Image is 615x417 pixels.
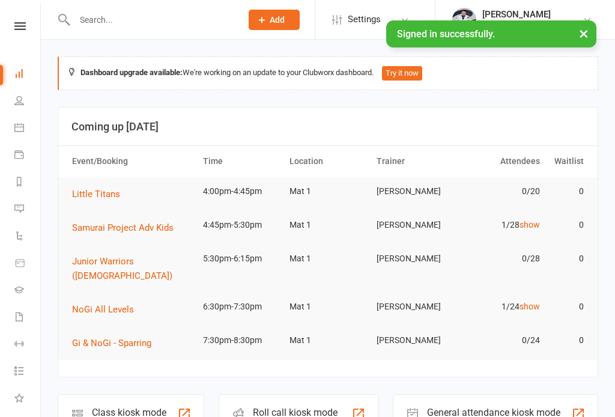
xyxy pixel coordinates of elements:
td: 0/28 [458,245,545,273]
th: Location [284,146,371,177]
a: What's New [14,386,41,413]
td: [PERSON_NAME] [371,211,458,239]
span: NoGi All Levels [72,304,134,315]
td: 1/28 [458,211,545,239]
div: [PERSON_NAME] [482,9,583,20]
input: Search... [71,11,233,28]
td: 0 [545,245,589,273]
td: [PERSON_NAME] [371,293,458,321]
button: Junior Warriors ([DEMOGRAPHIC_DATA]) [72,254,192,283]
td: Mat 1 [284,211,371,239]
span: Settings [348,6,381,33]
a: People [14,88,41,115]
span: Gi & NoGi - Sparring [72,338,151,349]
td: Mat 1 [284,293,371,321]
td: 4:45pm-5:30pm [198,211,285,239]
td: 7:30pm-8:30pm [198,326,285,355]
td: 4:00pm-4:45pm [198,177,285,205]
button: NoGi All Levels [72,302,142,317]
a: Payments [14,142,41,169]
strong: Dashboard upgrade available: [80,68,183,77]
td: 0/24 [458,326,545,355]
button: Samurai Project Adv Kids [72,221,182,235]
th: Attendees [458,146,545,177]
button: × [573,20,595,46]
a: Calendar [14,115,41,142]
span: Signed in successfully. [397,28,495,40]
button: Little Titans [72,187,129,201]
a: Dashboard [14,61,41,88]
span: Samurai Project Adv Kids [72,222,174,233]
button: Add [249,10,300,30]
span: Junior Warriors ([DEMOGRAPHIC_DATA]) [72,256,172,281]
span: Little Titans [72,189,120,199]
a: Product Sales [14,251,41,278]
td: 0/20 [458,177,545,205]
button: Gi & NoGi - Sparring [72,336,160,350]
span: Add [270,15,285,25]
div: We're working on an update to your Clubworx dashboard. [58,56,598,90]
th: Event/Booking [67,146,198,177]
div: Alavanca Jiujitsu Academy [482,20,583,31]
th: Trainer [371,146,458,177]
a: show [520,220,540,230]
td: Mat 1 [284,245,371,273]
td: 6:30pm-7:30pm [198,293,285,321]
button: Try it now [382,66,422,81]
td: [PERSON_NAME] [371,177,458,205]
a: show [520,302,540,311]
a: Reports [14,169,41,196]
img: thumb_image1664424294.png [452,8,476,32]
td: Mat 1 [284,177,371,205]
td: 0 [545,293,589,321]
th: Time [198,146,285,177]
td: 5:30pm-6:15pm [198,245,285,273]
td: [PERSON_NAME] [371,245,458,273]
td: Mat 1 [284,326,371,355]
th: Waitlist [545,146,589,177]
h3: Coming up [DATE] [71,121,584,133]
td: [PERSON_NAME] [371,326,458,355]
td: 0 [545,177,589,205]
td: 1/24 [458,293,545,321]
td: 0 [545,326,589,355]
td: 0 [545,211,589,239]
